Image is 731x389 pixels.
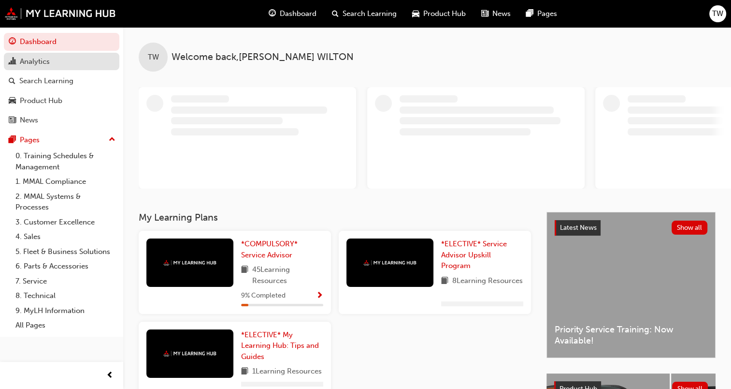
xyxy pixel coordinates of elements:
[139,212,531,223] h3: My Learning Plans
[241,330,319,361] span: *ELECTIVE* My Learning Hub: Tips and Guides
[316,290,323,302] button: Show Progress
[404,4,473,24] a: car-iconProduct Hub
[20,115,38,126] div: News
[20,56,50,67] div: Analytics
[492,8,511,19] span: News
[316,292,323,300] span: Show Progress
[441,239,507,270] span: *ELECTIVE* Service Advisor Upskill Program
[332,8,339,20] span: search-icon
[423,8,466,19] span: Product Hub
[441,239,523,271] a: *ELECTIVE* Service Advisor Upskill Program
[241,239,298,259] span: *COMPULSORY* Service Advisor
[20,95,62,106] div: Product Hub
[518,4,565,24] a: pages-iconPages
[172,52,354,63] span: Welcome back , [PERSON_NAME] WILTON
[12,303,119,318] a: 9. MyLH Information
[4,72,119,90] a: Search Learning
[163,350,216,357] img: mmal
[261,4,324,24] a: guage-iconDashboard
[148,52,159,63] span: TW
[555,220,707,236] a: Latest NewsShow all
[280,8,316,19] span: Dashboard
[560,224,597,232] span: Latest News
[163,260,216,266] img: mmal
[672,221,708,235] button: Show all
[441,275,448,287] span: book-icon
[241,366,248,378] span: book-icon
[241,329,323,362] a: *ELECTIVE* My Learning Hub: Tips and Guides
[343,8,397,19] span: Search Learning
[106,370,114,382] span: prev-icon
[5,7,116,20] img: mmal
[12,318,119,333] a: All Pages
[12,189,119,215] a: 2. MMAL Systems & Processes
[4,131,119,149] button: Pages
[526,8,533,20] span: pages-icon
[12,174,119,189] a: 1. MMAL Compliance
[9,77,15,86] span: search-icon
[324,4,404,24] a: search-iconSearch Learning
[12,244,119,259] a: 5. Fleet & Business Solutions
[473,4,518,24] a: news-iconNews
[412,8,419,20] span: car-icon
[537,8,557,19] span: Pages
[109,134,115,146] span: up-icon
[252,264,323,286] span: 45 Learning Resources
[363,260,416,266] img: mmal
[12,259,119,274] a: 6. Parts & Accessories
[19,75,73,87] div: Search Learning
[555,324,707,346] span: Priority Service Training: Now Available!
[4,33,119,51] a: Dashboard
[12,274,119,289] a: 7. Service
[12,288,119,303] a: 8. Technical
[452,275,523,287] span: 8 Learning Resources
[546,212,716,358] a: Latest NewsShow allPriority Service Training: Now Available!
[4,111,119,129] a: News
[9,116,16,125] span: news-icon
[241,239,323,260] a: *COMPULSORY* Service Advisor
[12,229,119,244] a: 4. Sales
[709,5,726,22] button: TW
[4,31,119,131] button: DashboardAnalyticsSearch LearningProduct HubNews
[9,58,16,66] span: chart-icon
[252,366,322,378] span: 1 Learning Resources
[241,264,248,286] span: book-icon
[9,38,16,46] span: guage-icon
[12,215,119,230] a: 3. Customer Excellence
[241,290,286,301] span: 9 % Completed
[4,92,119,110] a: Product Hub
[12,149,119,174] a: 0. Training Schedules & Management
[9,136,16,145] span: pages-icon
[9,97,16,105] span: car-icon
[4,53,119,71] a: Analytics
[712,8,723,19] span: TW
[481,8,488,20] span: news-icon
[269,8,276,20] span: guage-icon
[20,135,40,146] div: Pages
